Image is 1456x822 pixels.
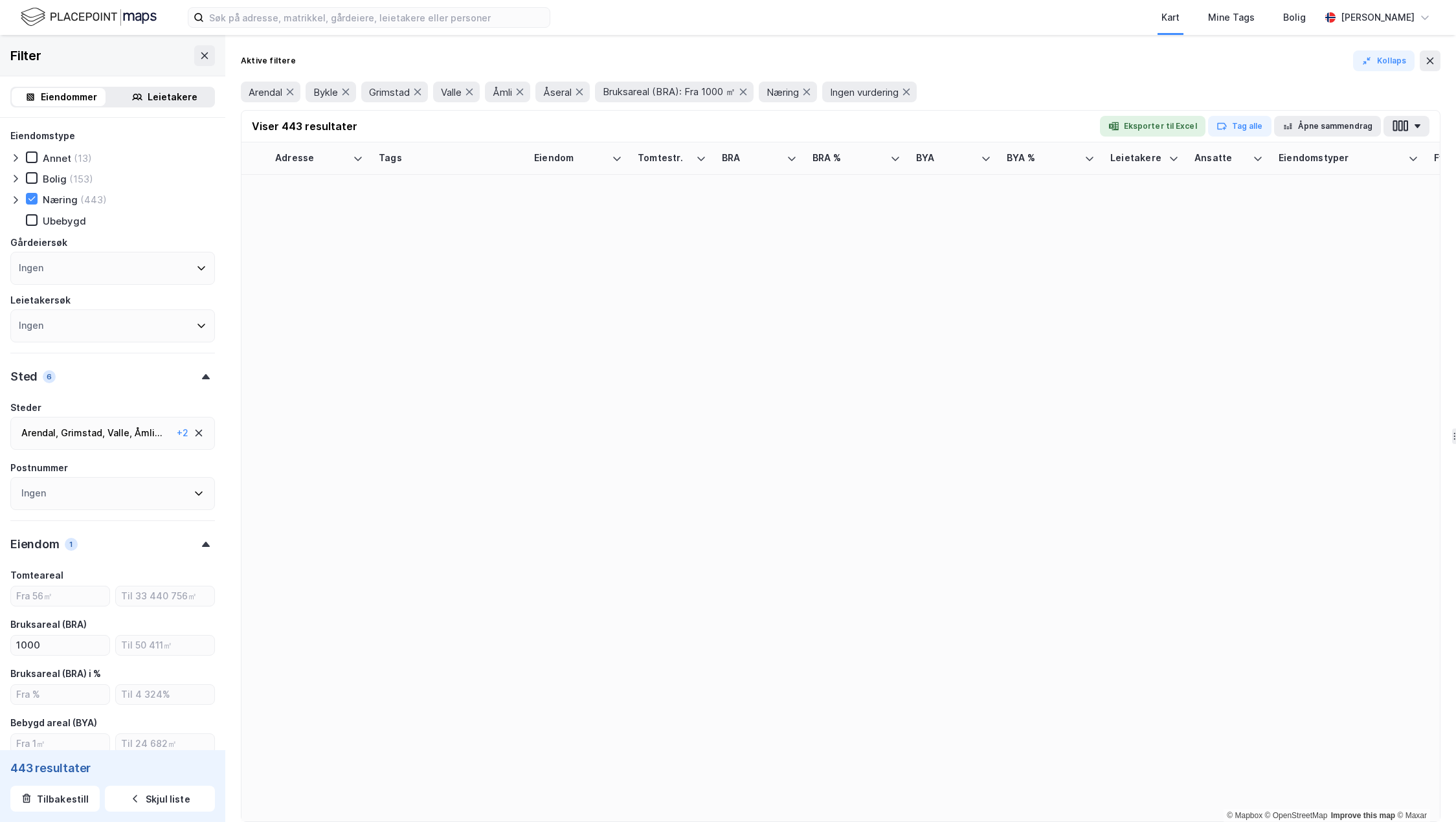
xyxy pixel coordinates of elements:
[379,152,519,164] div: Tags
[10,369,38,384] div: Sted
[10,715,97,731] div: Bebygd areal (BYA)
[69,173,93,185] div: (153)
[10,235,67,250] div: Gårdeiersøk
[74,152,92,164] div: (13)
[41,89,97,105] div: Eiendommer
[313,86,338,98] span: Bykle
[204,8,550,27] input: Søk på adresse, matrikkel, gårdeiere, leietakere eller personer
[10,786,100,812] button: Tilbakestill
[1391,760,1456,822] div: Kontrollprogram for chat
[10,760,215,775] div: 443 resultater
[1341,10,1415,25] div: [PERSON_NAME]
[1227,811,1262,820] a: Mapbox
[11,685,109,704] input: Fra %
[1353,50,1415,71] button: Kollaps
[11,586,109,606] input: Fra 56㎡
[116,586,214,606] input: Til 33 440 756㎡
[10,128,75,144] div: Eiendomstype
[19,318,43,333] div: Ingen
[177,425,188,441] div: + 2
[116,636,214,655] input: Til 50 411㎡
[1274,116,1382,137] button: Åpne sammendrag
[10,460,68,476] div: Postnummer
[1100,116,1205,137] button: Eksporter til Excel
[43,194,78,206] div: Næring
[43,152,71,164] div: Annet
[61,425,105,441] div: Grimstad ,
[916,152,976,164] div: BYA
[493,86,512,98] span: Åmli
[21,485,46,501] div: Ingen
[249,86,282,98] span: Arendal
[107,425,132,441] div: Valle ,
[1007,152,1079,164] div: BYA %
[603,85,735,98] span: Bruksareal (BRA): Fra 1000 ㎡
[43,370,56,383] div: 6
[10,400,41,416] div: Steder
[21,6,157,28] img: logo.f888ab2527a4732fd821a326f86c7f29.svg
[1265,811,1328,820] a: OpenStreetMap
[1208,10,1255,25] div: Mine Tags
[534,152,607,164] div: Eiendom
[1194,152,1248,164] div: Ansatte
[43,215,86,227] div: Ubebygd
[1208,116,1271,137] button: Tag alle
[1283,10,1306,25] div: Bolig
[19,260,43,276] div: Ingen
[135,425,162,441] div: Åmli ...
[11,636,109,655] input: Fra 428㎡
[1331,811,1395,820] a: Improve this map
[10,537,60,552] div: Eiendom
[148,89,197,105] div: Leietakere
[1391,760,1456,822] iframe: Chat Widget
[638,152,691,164] div: Tomtestr.
[767,86,799,98] span: Næring
[1110,152,1163,164] div: Leietakere
[830,86,899,98] span: Ingen vurdering
[441,86,462,98] span: Valle
[252,118,357,134] div: Viser 443 resultater
[369,86,410,98] span: Grimstad
[10,45,41,66] div: Filter
[722,152,781,164] div: BRA
[105,786,215,812] button: Skjul liste
[1279,152,1403,164] div: Eiendomstyper
[275,152,348,164] div: Adresse
[21,425,58,441] div: Arendal ,
[43,173,67,185] div: Bolig
[10,617,87,632] div: Bruksareal (BRA)
[116,734,214,753] input: Til 24 682㎡
[241,56,296,66] div: Aktive filtere
[10,293,71,308] div: Leietakersøk
[543,86,572,98] span: Åseral
[1161,10,1180,25] div: Kart
[812,152,885,164] div: BRA %
[116,685,214,704] input: Til 4 324%
[11,734,109,753] input: Fra 1㎡
[65,538,78,551] div: 1
[80,194,107,206] div: (443)
[10,568,63,583] div: Tomteareal
[10,666,101,682] div: Bruksareal (BRA) i %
